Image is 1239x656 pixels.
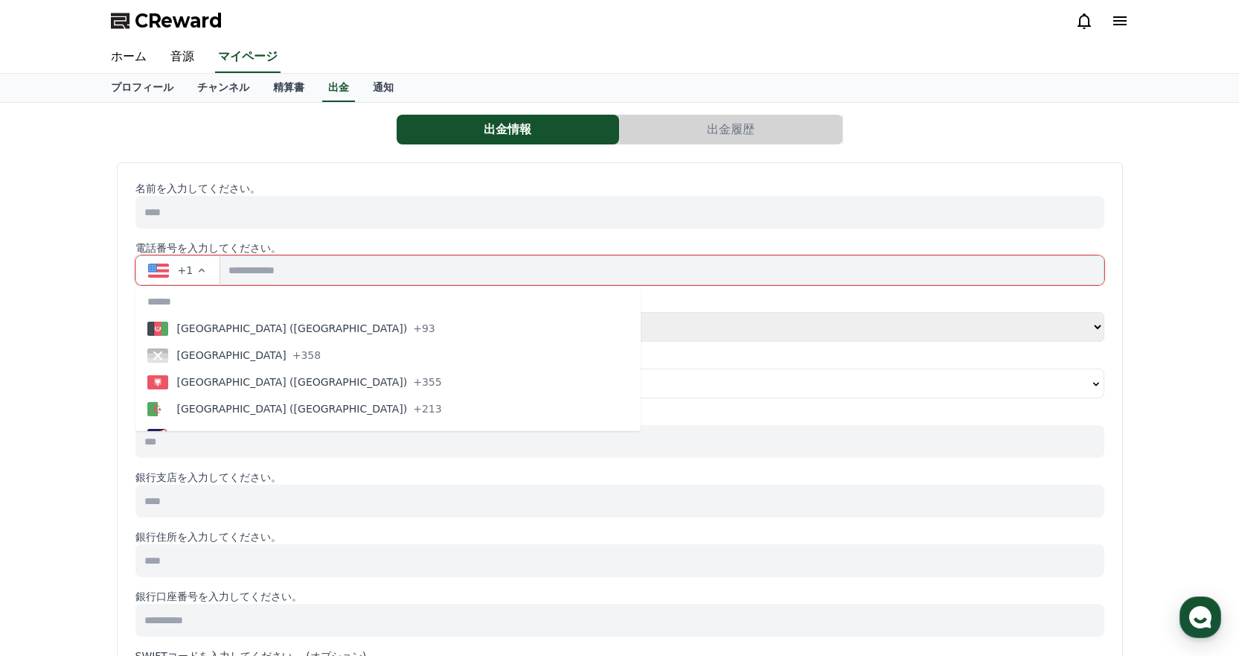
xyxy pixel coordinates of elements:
span: Settings [220,494,257,506]
span: Home [38,494,64,506]
p: 名前を入力してください。 [135,181,1104,196]
a: チャンネル [185,74,261,102]
a: 出金情報 [397,115,620,144]
span: [GEOGRAPHIC_DATA] (‫[GEOGRAPHIC_DATA]‬‎) [177,401,408,416]
button: [GEOGRAPHIC_DATA] (‫[GEOGRAPHIC_DATA]‬‎) +213 [135,395,641,422]
span: +358 [292,348,321,363]
button: [GEOGRAPHIC_DATA] ([GEOGRAPHIC_DATA]) +355 [135,369,641,395]
span: +93 [413,321,435,336]
button: 出金履歴 [620,115,842,144]
span: CReward [135,9,222,33]
a: Messages [98,472,192,509]
p: 銀行口座番号を入力してください。 [135,589,1104,604]
a: ホーム [99,42,159,73]
a: Home [4,472,98,509]
a: 精算書 [261,74,316,102]
a: Settings [192,472,286,509]
button: [US_STATE] +1 [135,422,641,449]
span: [GEOGRAPHIC_DATA] (‫[GEOGRAPHIC_DATA]‬‎) [177,321,408,336]
a: CReward [111,9,222,33]
span: +1 [178,263,193,278]
p: 銀行住所を入力してください。 [135,529,1104,544]
a: 通知 [361,74,406,102]
span: +1 [242,428,257,443]
p: 電話番号を入力してください。 [135,241,1104,255]
span: [US_STATE] [177,428,236,443]
a: マイページ [215,42,281,73]
span: [GEOGRAPHIC_DATA] [177,348,286,363]
span: Messages [124,495,167,507]
p: 銀行支店を入力してください。 [135,470,1104,485]
button: 出金情報 [397,115,619,144]
a: 音源 [159,42,206,73]
span: +213 [413,401,441,416]
span: +355 [413,375,441,389]
a: プロフィール [99,74,185,102]
button: [GEOGRAPHIC_DATA] +358 [135,342,641,369]
span: [GEOGRAPHIC_DATA] ([GEOGRAPHIC_DATA]) [177,375,408,389]
a: 出金 [322,74,355,102]
a: 出金履歴 [620,115,843,144]
button: [GEOGRAPHIC_DATA] (‫[GEOGRAPHIC_DATA]‬‎) +93 [135,315,641,342]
